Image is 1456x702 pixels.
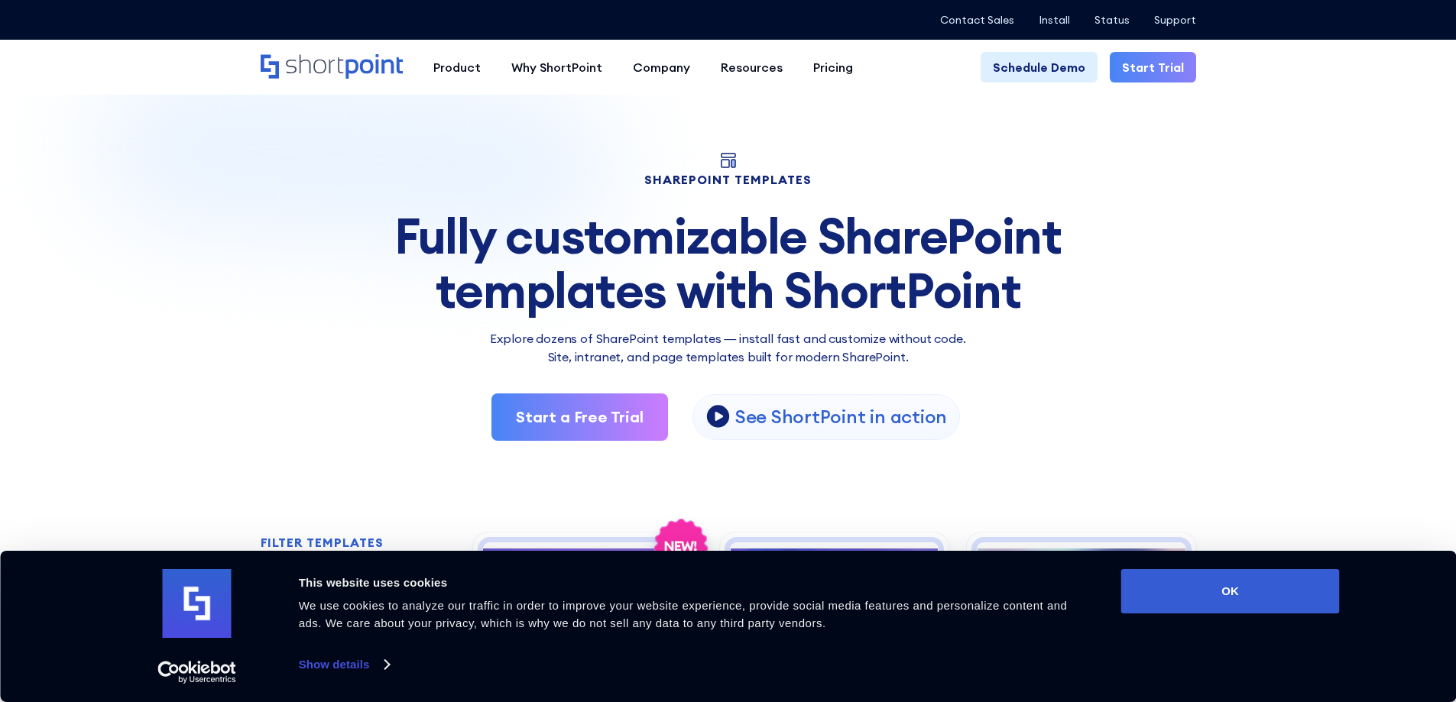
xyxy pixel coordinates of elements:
[299,574,1087,592] div: This website uses cookies
[261,174,1196,185] h1: SHAREPOINT TEMPLATES
[1110,52,1196,82] a: Start Trial
[511,58,602,76] div: Why ShortPoint
[261,209,1196,317] div: Fully customizable SharePoint templates with ShortPoint
[735,405,947,429] p: See ShortPoint in action
[981,52,1098,82] a: Schedule Demo
[483,542,692,699] img: Enterprise 1 – SharePoint Homepage Design: Modern intranet homepage for news, documents, and events.
[433,58,481,76] div: Product
[418,52,496,82] a: Product
[618,52,705,82] a: Company
[730,542,939,699] img: HR 1 – Human Resources Template: Centralize tools, policies, training, engagement, and news.
[692,394,960,440] a: open lightbox
[633,58,690,76] div: Company
[940,14,1014,26] a: Contact Sales
[1039,14,1070,26] a: Install
[261,329,1196,366] p: Explore dozens of SharePoint templates — install fast and customize without code. Site, intranet,...
[1094,14,1130,26] a: Status
[798,52,868,82] a: Pricing
[130,661,264,684] a: Usercentrics Cookiebot - opens in a new window
[261,54,403,80] a: Home
[705,52,798,82] a: Resources
[299,653,389,676] a: Show details
[496,52,618,82] a: Why ShortPoint
[1154,14,1196,26] a: Support
[977,542,1185,699] img: HR 2 - HR Intranet Portal: Central HR hub for search, announcements, events, learning.
[813,58,853,76] div: Pricing
[1121,569,1340,613] button: OK
[721,58,783,76] div: Resources
[491,393,668,441] a: Start a Free Trial
[299,599,1068,629] span: We use cookies to analyze our traffic in order to improve your website experience, provide social...
[261,536,384,550] h2: FILTER TEMPLATES
[163,569,232,638] img: logo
